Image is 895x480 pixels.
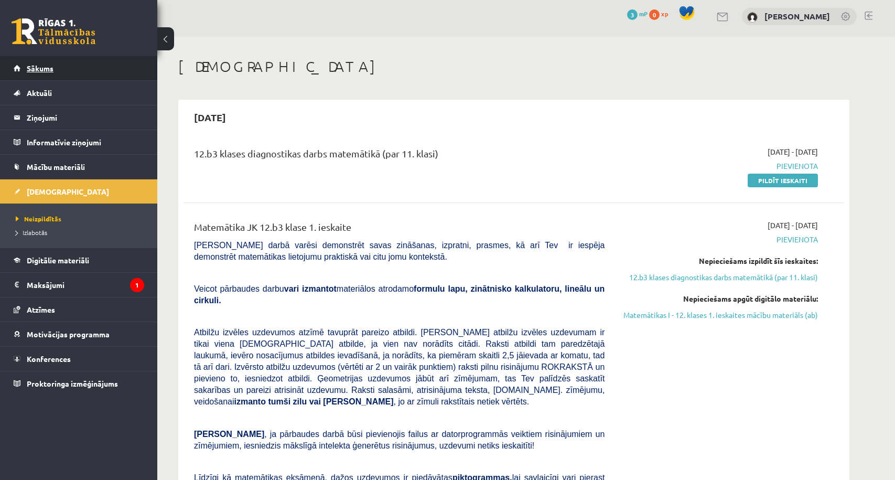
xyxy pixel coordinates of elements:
legend: Ziņojumi [27,105,144,130]
a: Sākums [14,56,144,80]
a: Ziņojumi [14,105,144,130]
span: Veicot pārbaudes darbu materiālos atrodamo [194,284,605,305]
span: Neizpildītās [16,215,61,223]
b: izmanto [234,397,266,406]
span: [DATE] - [DATE] [768,146,818,157]
legend: Informatīvie ziņojumi [27,130,144,154]
div: Nepieciešams apgūt digitālo materiālu: [620,293,818,304]
a: 3 mP [627,9,648,18]
h2: [DATE] [184,105,236,130]
div: Nepieciešams izpildīt šīs ieskaites: [620,255,818,266]
a: 0 xp [649,9,673,18]
span: Proktoringa izmēģinājums [27,379,118,388]
span: xp [661,9,668,18]
a: Konferences [14,347,144,371]
span: , ja pārbaudes darbā būsi pievienojis failus ar datorprogrammās veiktiem risinājumiem un zīmējumi... [194,430,605,450]
a: Mācību materiāli [14,155,144,179]
a: Maksājumi1 [14,273,144,297]
span: Sākums [27,63,53,73]
span: [PERSON_NAME] darbā varēsi demonstrēt savas zināšanas, izpratni, prasmes, kā arī Tev ir iespēja d... [194,241,605,261]
span: Mācību materiāli [27,162,85,172]
a: 12.b3 klases diagnostikas darbs matemātikā (par 11. klasi) [620,272,818,283]
span: Motivācijas programma [27,329,110,339]
a: [DEMOGRAPHIC_DATA] [14,179,144,204]
span: Pievienota [620,161,818,172]
span: [PERSON_NAME] [194,430,264,439]
b: formulu lapu, zinātnisko kalkulatoru, lineālu un cirkuli. [194,284,605,305]
legend: Maksājumi [27,273,144,297]
a: Neizpildītās [16,214,147,223]
span: Digitālie materiāli [27,255,89,265]
div: 12.b3 klases diagnostikas darbs matemātikā (par 11. klasi) [194,146,605,166]
span: Atzīmes [27,305,55,314]
i: 1 [130,278,144,292]
a: Rīgas 1. Tālmācības vidusskola [12,18,95,45]
img: Alisa Vagele [747,12,758,23]
b: vari izmantot [284,284,337,293]
span: 3 [627,9,638,20]
span: [DEMOGRAPHIC_DATA] [27,187,109,196]
span: Pievienota [620,234,818,245]
a: Atzīmes [14,297,144,322]
span: 0 [649,9,660,20]
a: [PERSON_NAME] [764,11,830,22]
a: Motivācijas programma [14,322,144,346]
span: Izlabotās [16,228,47,237]
h1: [DEMOGRAPHIC_DATA] [178,58,849,76]
div: Matemātika JK 12.b3 klase 1. ieskaite [194,220,605,239]
a: Izlabotās [16,228,147,237]
span: [DATE] - [DATE] [768,220,818,231]
a: Informatīvie ziņojumi [14,130,144,154]
a: Digitālie materiāli [14,248,144,272]
span: mP [639,9,648,18]
span: Atbilžu izvēles uzdevumos atzīmē tavuprāt pareizo atbildi. [PERSON_NAME] atbilžu izvēles uzdevuma... [194,328,605,406]
span: Aktuāli [27,88,52,98]
a: Aktuāli [14,81,144,105]
a: Matemātikas I - 12. klases 1. ieskaites mācību materiāls (ab) [620,310,818,321]
a: Proktoringa izmēģinājums [14,371,144,396]
b: tumši zilu vai [PERSON_NAME] [268,397,393,406]
span: Konferences [27,354,71,364]
a: Pildīt ieskaiti [748,174,818,187]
